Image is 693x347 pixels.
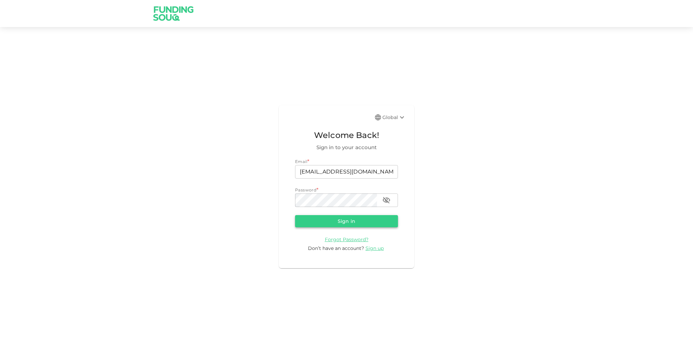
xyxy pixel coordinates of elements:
[295,143,398,152] span: Sign in to your account
[295,193,377,207] input: password
[295,165,398,179] input: email
[382,113,406,121] div: Global
[295,187,316,192] span: Password
[308,245,364,251] span: Don’t have an account?
[295,159,307,164] span: Email
[365,245,384,251] span: Sign up
[325,236,368,242] a: Forgot Password?
[295,129,398,142] span: Welcome Back!
[295,215,398,227] button: Sign in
